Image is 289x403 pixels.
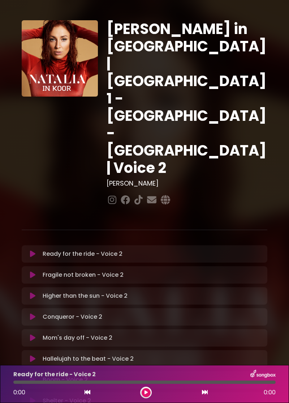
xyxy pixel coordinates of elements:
[250,370,276,379] img: songbox-logo-white.png
[13,370,96,379] p: Ready for the ride - Voice 2
[264,388,276,397] span: 0:00
[43,334,112,342] p: Mom's day off - Voice 2
[43,292,128,300] p: Higher than the sun - Voice 2
[22,20,98,97] img: YTVS25JmS9CLUqXqkEhs
[43,250,122,258] p: Ready for the ride - Voice 2
[43,355,134,363] p: Hallelujah to the beat - Voice 2
[107,20,267,177] h1: [PERSON_NAME] in [GEOGRAPHIC_DATA] | [GEOGRAPHIC_DATA] 1 - [GEOGRAPHIC_DATA] - [GEOGRAPHIC_DATA] ...
[107,179,267,187] h3: [PERSON_NAME]
[13,388,25,396] span: 0:00
[43,313,102,321] p: Conqueror - Voice 2
[43,271,124,279] p: Fragile not broken - Voice 2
